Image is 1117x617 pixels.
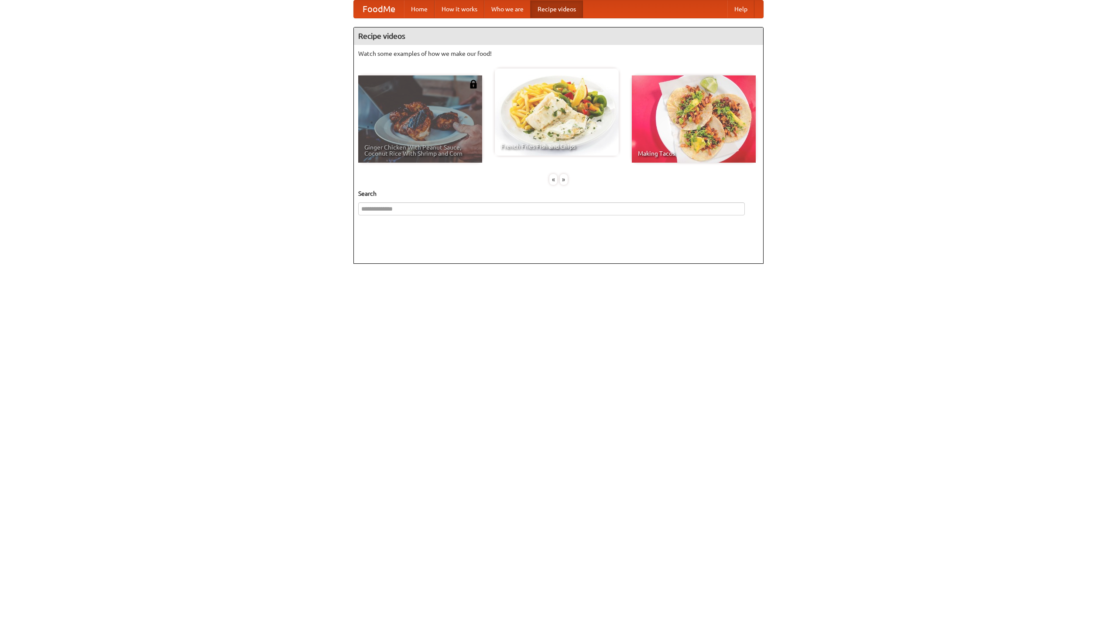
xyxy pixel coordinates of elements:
a: Recipe videos [531,0,583,18]
a: Who we are [484,0,531,18]
h5: Search [358,189,759,198]
span: French Fries Fish and Chips [501,143,613,150]
div: « [549,174,557,185]
a: French Fries Fish and Chips [495,68,619,156]
a: Home [404,0,435,18]
a: Help [727,0,754,18]
img: 483408.png [469,80,478,89]
span: Making Tacos [638,150,750,157]
h4: Recipe videos [354,27,763,45]
a: Making Tacos [632,75,756,163]
p: Watch some examples of how we make our food! [358,49,759,58]
a: How it works [435,0,484,18]
div: » [560,174,568,185]
a: FoodMe [354,0,404,18]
